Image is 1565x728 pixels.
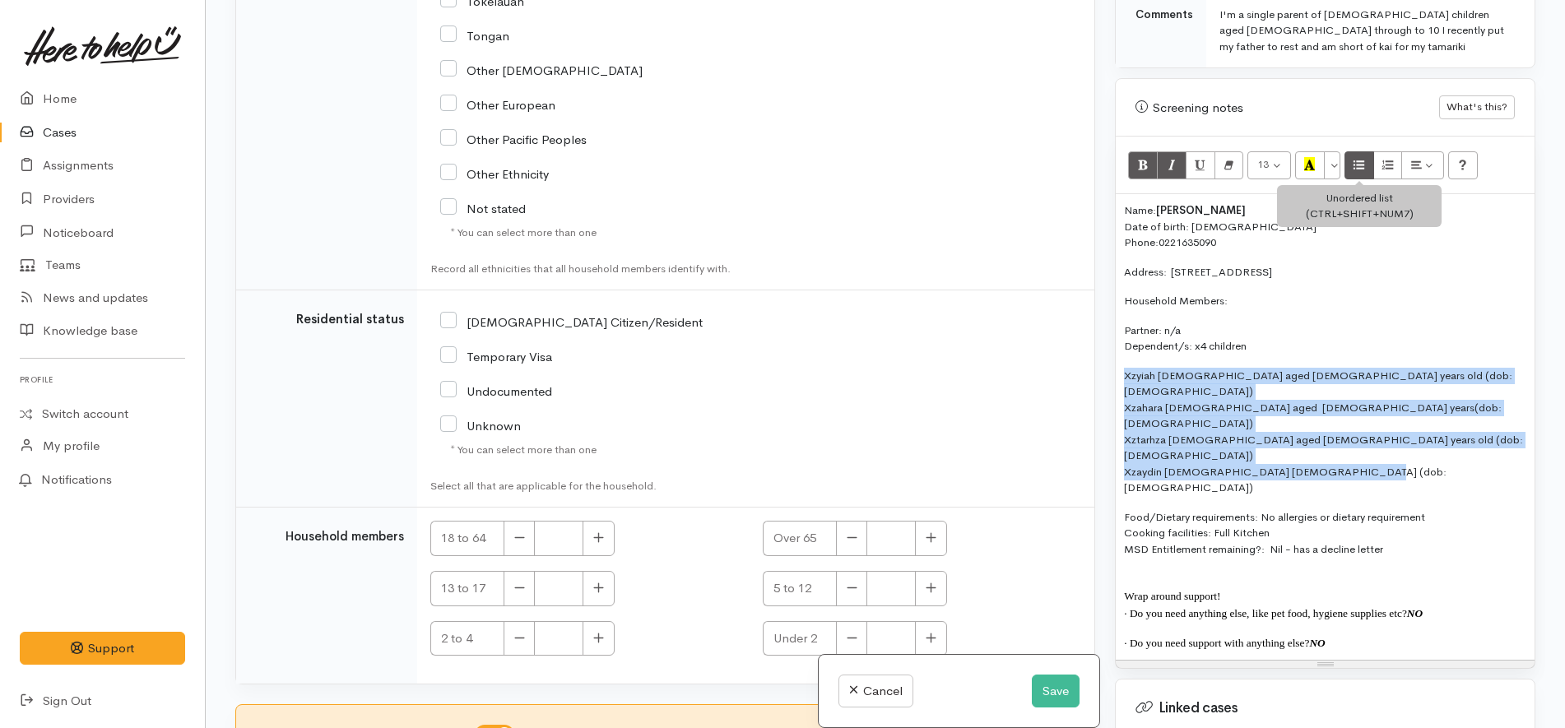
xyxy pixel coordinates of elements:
p: Address: [STREET_ADDRESS] [1124,264,1526,281]
label: Other [DEMOGRAPHIC_DATA] [440,64,643,77]
label: Household members [286,527,404,546]
label: Not stated [440,202,526,215]
div: Unordered list (CTRL+SHIFT+NUM7) [1277,185,1442,227]
span: Under 2 [763,621,837,656]
p: Xzyiah [DEMOGRAPHIC_DATA] aged [DEMOGRAPHIC_DATA] years old (dob: [DEMOGRAPHIC_DATA]) Xzahara [DE... [1124,368,1526,496]
button: More Color [1324,151,1340,179]
label: Other Ethnicity [440,168,549,180]
button: Bold (CTRL+B) [1128,151,1158,179]
label: Tongan [440,30,509,42]
input: 5 to 12 [866,571,916,606]
button: Paragraph [1401,151,1444,179]
button: Ordered list (CTRL+SHIFT+NUM8) [1373,151,1403,179]
h3: Linked cases [1135,700,1515,716]
input: Under 2 [866,621,916,656]
span: Over 65 [763,521,837,556]
span: 13 to 17 [430,571,504,606]
button: Help [1448,151,1478,179]
p: Partner: n/a Dependent/s: x4 children [1124,322,1526,355]
div: Resize [1116,661,1535,668]
div: Screening notes [1135,99,1439,118]
span: · Do you need anything else, like pet food, hygiene supplies etc? [1124,607,1406,619]
p: Name: Date of birth: [DEMOGRAPHIC_DATA] Phone: [1124,202,1526,251]
small: Record all ethnicities that all household members identify with. [430,261,1075,277]
button: Font Size [1247,151,1291,179]
span: Wrap around support! [1124,590,1220,602]
label: Unknown [440,420,521,432]
label: [DEMOGRAPHIC_DATA] Citizen/Resident [440,316,703,328]
a: Cancel [838,675,913,708]
p: Household Members: [1124,293,1526,309]
span: 18 to 64 [430,521,504,556]
label: Other European [440,99,555,111]
input: 2 to 4 [534,621,583,656]
small: * You can select more than one [450,225,597,241]
span: 5 to 12 [763,571,837,606]
span: 13 [1257,157,1269,171]
label: Temporary Visa [440,350,552,363]
button: Italic (CTRL+I) [1157,151,1187,179]
button: Underline (CTRL+U) [1186,151,1215,179]
span: · Do you need support with anything else? [1124,637,1309,649]
span: 2 to 4 [430,621,504,656]
small: Select all that are applicable for the household. [430,478,860,494]
div: I'm a single parent of [DEMOGRAPHIC_DATA] children aged [DEMOGRAPHIC_DATA] through to 10 I recent... [1219,7,1515,55]
button: Unordered list (CTRL+SHIFT+NUM7) [1344,151,1374,179]
p: Food/Dietary requirements: No allergies or dietary requirement Cooking facilities: Full Kitchen M... [1124,509,1526,558]
button: Save [1032,675,1080,708]
label: Other Pacific Peoples [440,133,587,146]
small: * You can select more than one [450,442,597,458]
span: [PERSON_NAME] [1156,203,1246,217]
a: 0221635090 [1159,235,1216,249]
i: NO [1407,607,1423,619]
input: Over 65 [866,521,916,556]
label: Residential status [296,310,404,329]
button: What's this? [1439,95,1515,119]
i: NO [1309,637,1325,649]
h6: Profile [20,369,185,391]
input: 18 to 64 [534,521,583,556]
button: Support [20,632,185,665]
button: Recent Color [1295,151,1325,179]
button: Remove Font Style (CTRL+\) [1214,151,1244,179]
input: 13 to 17 [534,571,583,606]
label: Undocumented [440,385,552,397]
